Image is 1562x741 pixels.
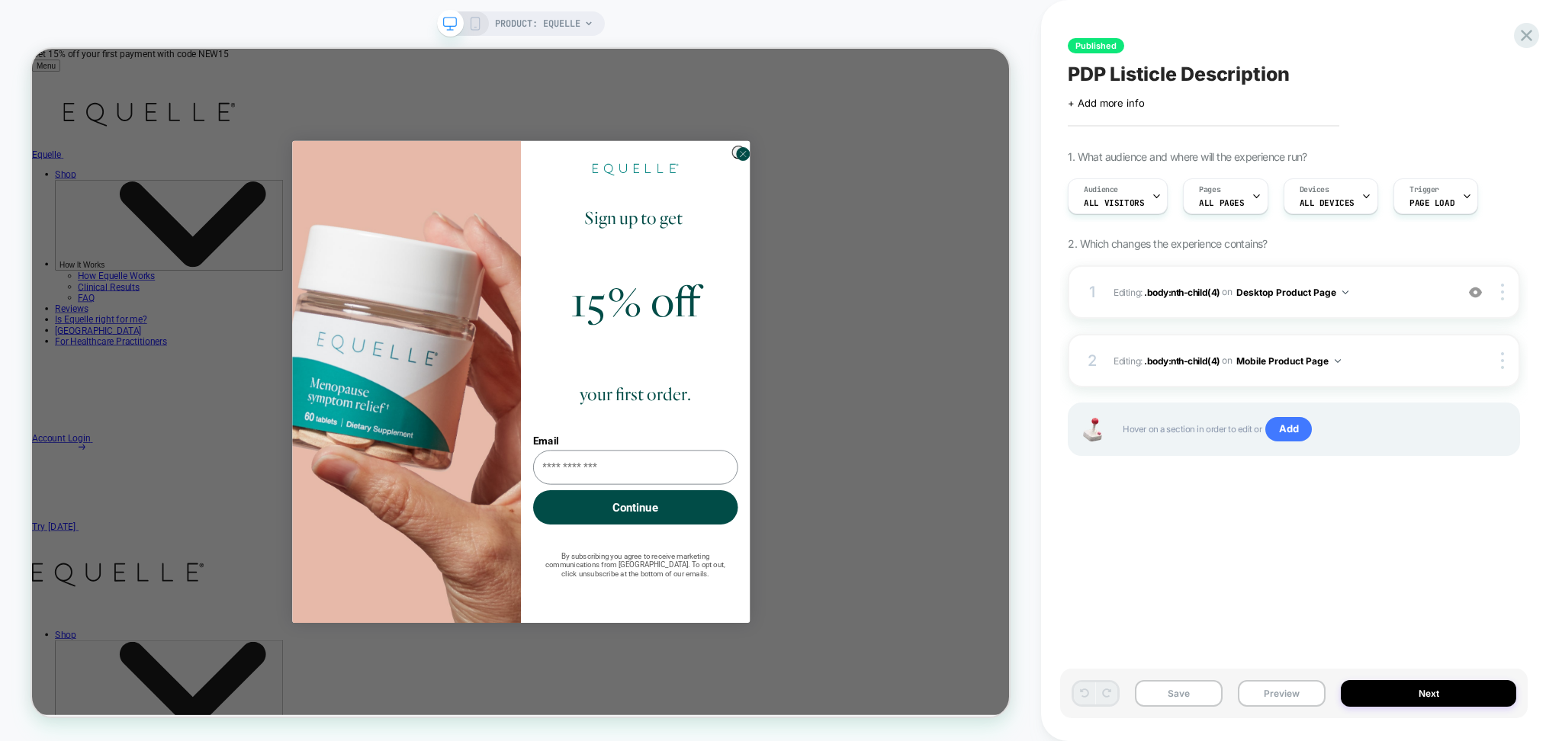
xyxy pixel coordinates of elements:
span: All Visitors [1084,197,1144,208]
span: Page Load [1409,197,1454,208]
div: 1 [1085,278,1100,306]
span: Add [1265,417,1312,441]
button: Next [1341,680,1516,707]
button: Continue [668,589,941,634]
span: Devices [1300,184,1329,195]
img: close [1501,352,1504,369]
span: Editing : [1114,351,1448,370]
button: Close dialog [933,129,951,147]
img: crossed eye [1469,286,1482,299]
h2: Sign up to get [664,213,941,237]
span: on [1222,352,1232,369]
span: Editing : [1114,283,1448,302]
button: Mobile Product Page [1236,351,1341,370]
span: ALL PAGES [1199,197,1244,208]
span: Published [1068,38,1124,53]
h2: your first order. [668,447,941,472]
h4: By subscribing you agree to receive marketing communications from [GEOGRAPHIC_DATA]. To opt out, ... [679,671,930,707]
span: .body:nth-child(4) [1144,354,1220,366]
button: Preview [1238,680,1326,707]
label: Email [668,515,941,535]
img: close [1501,284,1504,300]
span: .body:nth-child(4) [1144,286,1220,297]
span: on [1222,284,1232,300]
span: PRODUCT: Equelle [495,11,580,36]
span: Hover on a section in order to edit or [1123,417,1503,441]
span: Audience [1084,184,1118,195]
div: 2 [1085,347,1100,374]
button: Desktop Product Page [1236,283,1348,302]
span: 1. What audience and where will the experience run? [1068,150,1306,163]
span: + Add more info [1068,97,1144,109]
span: Pages [1199,184,1220,195]
span: PDP Listicle Description [1068,63,1289,85]
img: down arrow [1335,359,1341,363]
span: 2. Which changes the experience contains? [1068,237,1267,250]
h1: 15% off [668,306,941,367]
img: down arrow [1342,290,1348,294]
span: ALL DEVICES [1300,197,1355,208]
img: Joystick [1077,418,1107,441]
button: Save [1135,680,1223,707]
span: Trigger [1409,184,1439,195]
img: Equelle [747,153,862,169]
